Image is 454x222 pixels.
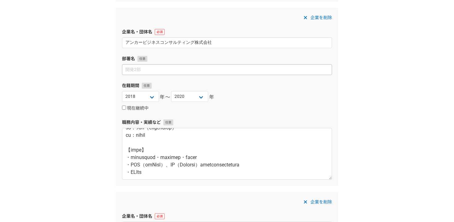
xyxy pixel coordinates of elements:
input: 現在継続中 [122,106,126,110]
input: 開発2部 [122,64,332,75]
label: 在籍期間 [122,82,332,89]
span: 年 [209,94,215,101]
label: 企業名・団体名 [122,29,332,35]
label: 企業名・団体名 [122,213,332,220]
span: 年〜 [160,94,170,101]
label: 現在継続中 [122,106,149,111]
label: 部署名 [122,56,332,62]
label: 職務内容・実績など [122,119,332,126]
span: 企業を削除 [310,14,332,21]
span: 企業を削除 [310,198,332,206]
input: エニィクルー株式会社 [122,37,332,48]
